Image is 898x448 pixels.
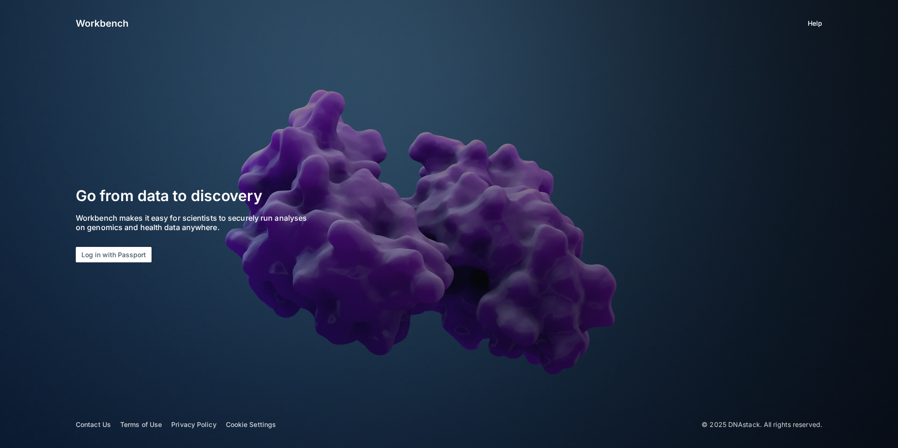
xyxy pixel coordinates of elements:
h2: Go from data to discovery [76,186,368,207]
p: © 2025 DNAstack. All rights reserved. [702,420,822,429]
img: logo [76,18,128,29]
a: Cookie Settings [226,420,276,428]
a: Help [808,19,822,28]
button: Log in with Passport [76,247,152,262]
a: Terms of Use [120,420,162,428]
a: Privacy Policy [171,420,216,428]
p: Workbench makes it easy for scientists to securely run analyses on genomics and health data anywh... [76,214,317,232]
a: Contact Us [76,420,111,428]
